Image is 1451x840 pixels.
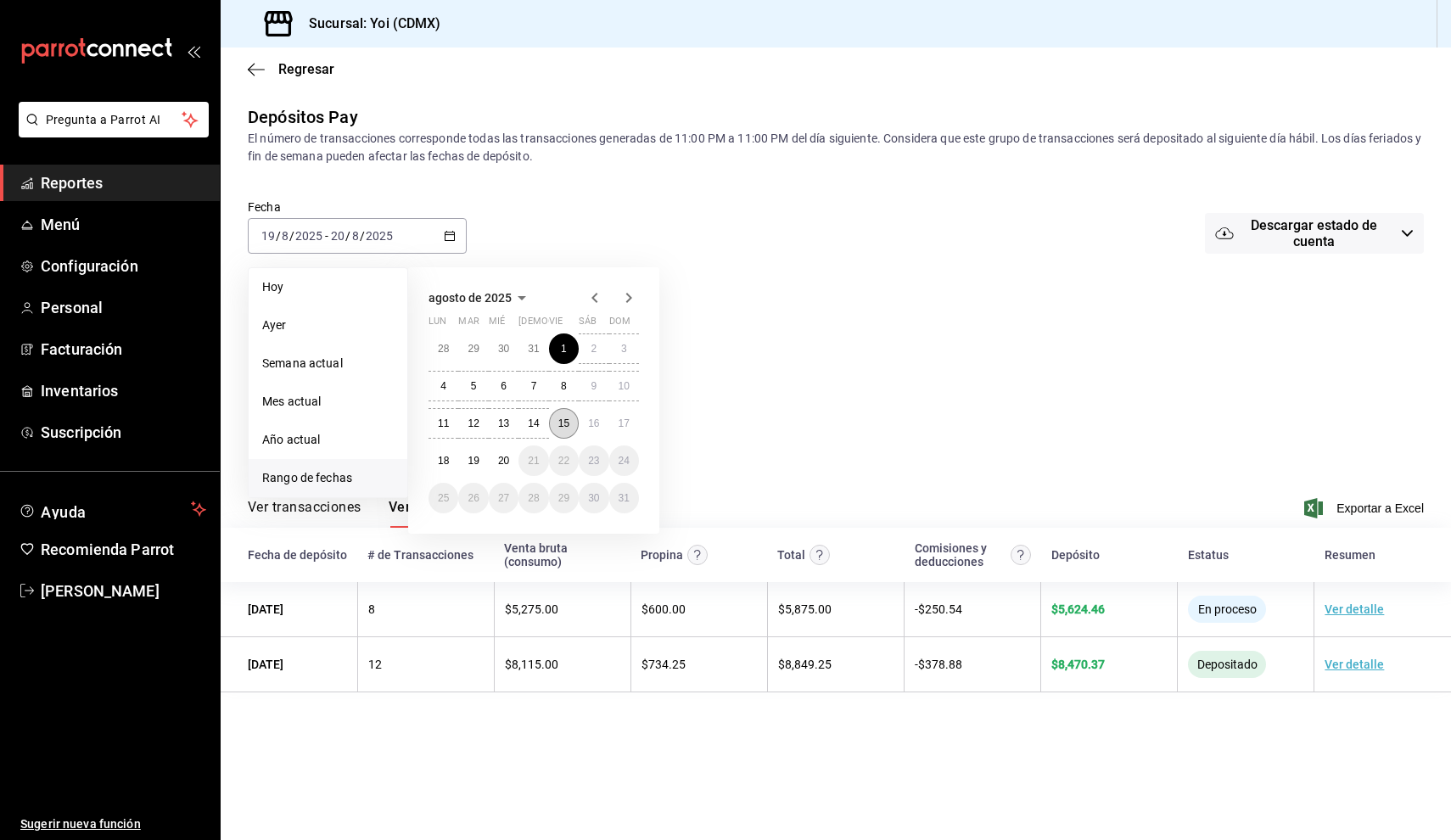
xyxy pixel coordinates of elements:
[579,371,608,401] button: 9 de agosto de 2025
[687,545,708,565] svg: Las propinas mostradas excluyen toda configuración de retención.
[468,492,479,504] abbr: 26 de agosto de 2025
[41,580,206,602] span: [PERSON_NAME]
[458,333,488,364] button: 29 de julio de 2025
[221,582,357,637] td: [DATE]
[579,483,608,513] button: 30 de agosto de 2025
[518,483,548,513] button: 28 de agosto de 2025
[528,417,539,429] abbr: 14 de agosto de 2025
[549,316,563,333] abbr: viernes
[1325,602,1384,616] a: Ver detalle
[248,499,361,528] button: Ver transacciones
[41,421,206,444] span: Suscripción
[619,455,630,467] abbr: 24 de agosto de 2025
[489,316,505,333] abbr: miércoles
[489,408,518,439] button: 13 de agosto de 2025
[365,229,394,243] input: ----
[588,492,599,504] abbr: 30 de agosto de 2025
[489,333,518,364] button: 30 de julio de 2025
[609,333,639,364] button: 3 de agosto de 2025
[20,815,206,833] span: Sugerir nueva función
[429,288,532,308] button: agosto de 2025
[591,380,597,392] abbr: 9 de agosto de 2025
[262,355,394,372] span: Semana actual
[641,658,686,671] span: $ 734.25
[1191,602,1263,616] span: En proceso
[325,229,328,243] span: -
[518,316,619,333] abbr: jueves
[1011,545,1031,565] svg: Contempla comisión de ventas y propinas, IVA, cancelaciones y devoluciones.
[41,499,184,519] span: Ayuda
[41,171,206,194] span: Reportes
[641,602,686,616] span: $ 600.00
[41,213,206,236] span: Menú
[289,229,294,243] span: /
[504,541,620,568] div: Venta bruta (consumo)
[41,255,206,277] span: Configuración
[1051,548,1100,562] div: Depósito
[262,431,394,449] span: Año actual
[778,602,832,616] span: $ 5,875.00
[330,229,345,243] input: --
[248,104,358,130] div: Depósitos Pay
[262,316,394,334] span: Ayer
[528,492,539,504] abbr: 28 de agosto de 2025
[248,548,347,562] div: Fecha de depósito
[429,483,458,513] button: 25 de agosto de 2025
[588,417,599,429] abbr: 16 de agosto de 2025
[1190,658,1264,671] span: Depositado
[262,393,394,411] span: Mes actual
[187,44,200,58] button: open_drawer_menu
[777,548,805,562] div: Total
[458,483,488,513] button: 26 de agosto de 2025
[609,316,630,333] abbr: domingo
[429,291,512,305] span: agosto de 2025
[248,130,1424,165] div: El número de transacciones corresponde todas las transacciones generadas de 11:00 PM a 11:00 PM d...
[558,417,569,429] abbr: 15 de agosto de 2025
[915,658,962,671] span: - $ 378.88
[1308,498,1424,518] button: Exportar a Excel
[294,229,323,243] input: ----
[1325,548,1375,562] div: Resumen
[429,333,458,364] button: 28 de julio de 2025
[609,483,639,513] button: 31 de agosto de 2025
[438,455,449,467] abbr: 18 de agosto de 2025
[351,229,360,243] input: --
[498,417,509,429] abbr: 13 de agosto de 2025
[915,602,962,616] span: - $ 250.54
[360,229,365,243] span: /
[518,371,548,401] button: 7 de agosto de 2025
[248,61,334,77] button: Regresar
[549,408,579,439] button: 15 de agosto de 2025
[357,582,494,637] td: 8
[579,316,597,333] abbr: sábado
[429,408,458,439] button: 11 de agosto de 2025
[1188,651,1266,678] div: El monto ha sido enviado a tu cuenta bancaria. Puede tardar en verse reflejado, según la entidad ...
[579,445,608,476] button: 23 de agosto de 2025
[1051,658,1105,671] span: $ 8,470.37
[262,278,394,296] span: Hoy
[438,417,449,429] abbr: 11 de agosto de 2025
[295,14,441,34] h3: Sucursal: Yoi (CDMX)
[549,483,579,513] button: 29 de agosto de 2025
[528,455,539,467] abbr: 21 de agosto de 2025
[41,538,206,561] span: Recomienda Parrot
[558,492,569,504] abbr: 29 de agosto de 2025
[41,379,206,402] span: Inventarios
[1205,213,1424,254] button: Descargar estado de cuenta
[778,658,832,671] span: $ 8,849.25
[458,445,488,476] button: 19 de agosto de 2025
[429,316,446,333] abbr: lunes
[1188,596,1266,623] div: El depósito aún no se ha enviado a tu cuenta bancaria.
[367,548,473,562] div: # de Transacciones
[489,371,518,401] button: 6 de agosto de 2025
[429,445,458,476] button: 18 de agosto de 2025
[619,492,630,504] abbr: 31 de agosto de 2025
[609,408,639,439] button: 17 de agosto de 2025
[357,637,494,692] td: 12
[468,343,479,355] abbr: 29 de julio de 2025
[468,417,479,429] abbr: 12 de agosto de 2025
[41,296,206,319] span: Personal
[248,499,479,528] div: navigation tabs
[505,602,558,616] span: $ 5,275.00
